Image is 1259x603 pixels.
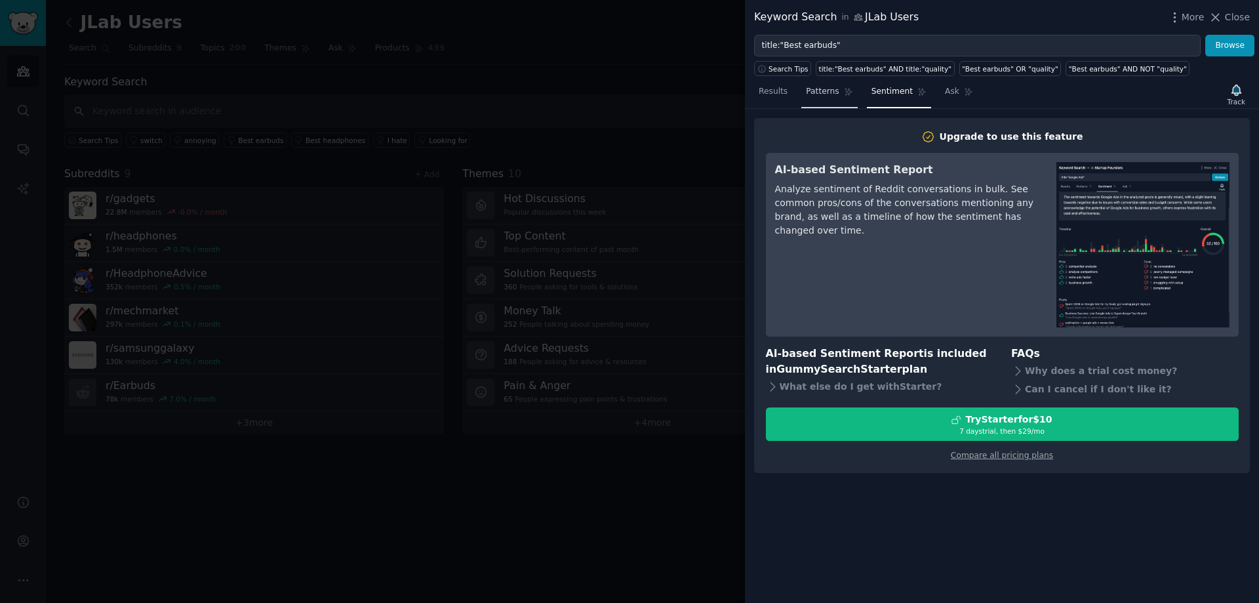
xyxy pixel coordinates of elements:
button: More [1168,10,1205,24]
button: Close [1209,10,1250,24]
div: "Best earbuds" OR "quality" [962,64,1058,73]
a: "Best earbuds" AND NOT "quality" [1066,61,1189,76]
span: Patterns [806,86,839,98]
a: Results [754,81,792,108]
div: What else do I get with Starter ? [766,378,993,396]
div: Can I cancel if I don't like it? [1011,380,1239,398]
div: "Best earbuds" AND NOT "quality" [1069,64,1187,73]
button: Track [1223,81,1250,108]
a: title:"Best earbuds" AND title:"quality" [816,61,954,76]
h3: FAQs [1011,346,1239,362]
span: Close [1225,10,1250,24]
span: Results [759,86,788,98]
span: More [1182,10,1205,24]
div: Try Starter for $10 [965,413,1052,426]
a: Sentiment [867,81,931,108]
div: Track [1228,97,1245,106]
a: Compare all pricing plans [951,451,1053,460]
button: TryStarterfor$107 daystrial, then $29/mo [766,407,1239,441]
div: Keyword Search JLab Users [754,9,919,26]
button: Search Tips [754,61,811,76]
span: GummySearch Starter [776,363,902,375]
a: Ask [940,81,978,108]
img: AI-based Sentiment Report [1056,162,1229,327]
div: Upgrade to use this feature [940,130,1083,144]
span: in [841,12,849,24]
h3: AI-based Sentiment Report [775,162,1038,178]
input: Try a keyword related to your business [754,35,1201,57]
span: Search Tips [769,64,809,73]
span: Ask [945,86,959,98]
span: Sentiment [871,86,913,98]
div: 7 days trial, then $ 29 /mo [767,426,1238,436]
div: Analyze sentiment of Reddit conversations in bulk. See common pros/cons of the conversations ment... [775,182,1038,238]
div: title:"Best earbuds" AND title:"quality" [819,64,951,73]
h3: AI-based Sentiment Report is included in plan [766,346,993,378]
a: "Best earbuds" OR "quality" [959,61,1062,76]
a: Patterns [801,81,857,108]
div: Why does a trial cost money? [1011,362,1239,380]
button: Browse [1205,35,1254,57]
